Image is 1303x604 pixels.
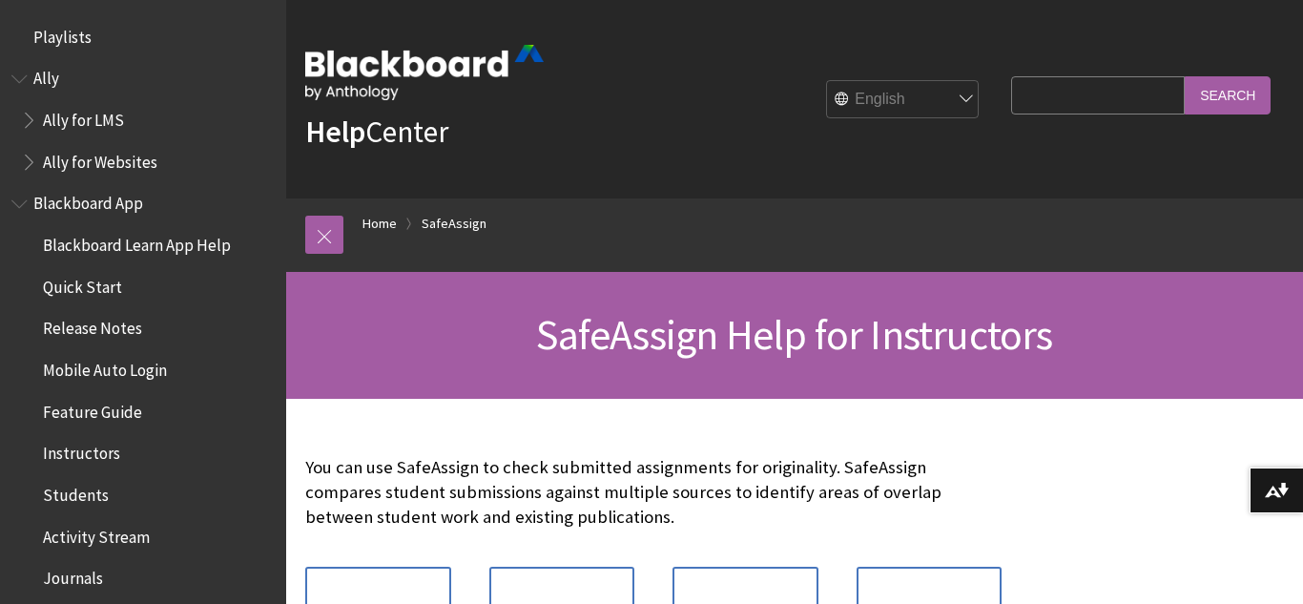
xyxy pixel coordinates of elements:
[305,113,365,151] strong: Help
[1185,76,1271,114] input: Search
[43,271,122,297] span: Quick Start
[43,104,124,130] span: Ally for LMS
[536,308,1052,361] span: SafeAssign Help for Instructors
[43,438,120,464] span: Instructors
[305,45,544,100] img: Blackboard by Anthology
[11,63,275,178] nav: Book outline for Anthology Ally Help
[43,354,167,380] span: Mobile Auto Login
[43,563,103,589] span: Journals
[33,21,92,47] span: Playlists
[305,455,1002,531] p: You can use SafeAssign to check submitted assignments for originality. SafeAssign compares studen...
[43,229,231,255] span: Blackboard Learn App Help
[43,146,157,172] span: Ally for Websites
[362,212,397,236] a: Home
[43,396,142,422] span: Feature Guide
[33,63,59,89] span: Ally
[43,479,109,505] span: Students
[11,21,275,53] nav: Book outline for Playlists
[33,188,143,214] span: Blackboard App
[43,521,150,547] span: Activity Stream
[43,313,142,339] span: Release Notes
[305,113,448,151] a: HelpCenter
[422,212,486,236] a: SafeAssign
[827,81,980,119] select: Site Language Selector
